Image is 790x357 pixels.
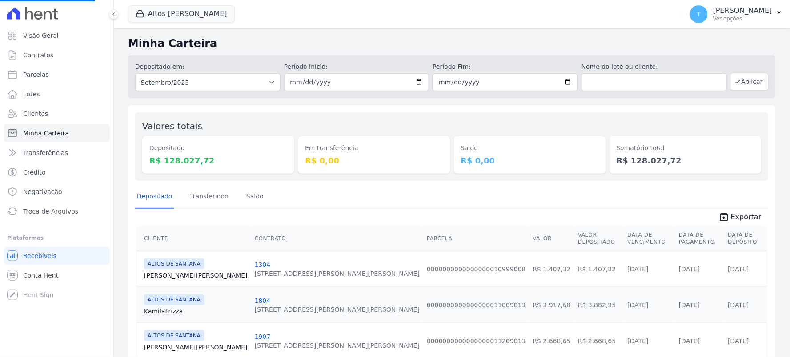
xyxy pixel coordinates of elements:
span: Visão Geral [23,31,59,40]
a: Transferindo [188,186,231,209]
a: Conta Hent [4,266,110,284]
label: Depositado em: [135,63,184,70]
a: [DATE] [728,266,749,273]
dt: Somatório total [617,143,754,153]
th: Valor Depositado [574,226,624,251]
div: Plataformas [7,233,106,243]
a: 0000000000000000010999008 [427,266,526,273]
dd: R$ 0,00 [305,155,443,167]
th: Data de Depósito [725,226,767,251]
a: 1304 [255,261,271,268]
th: Contrato [251,226,423,251]
a: Saldo [245,186,265,209]
span: Parcelas [23,70,49,79]
th: Valor [529,226,574,251]
span: Lotes [23,90,40,99]
label: Nome do lote ou cliente: [581,62,727,71]
div: [STREET_ADDRESS][PERSON_NAME][PERSON_NAME] [255,305,420,314]
th: Data de Vencimento [624,226,676,251]
th: Parcela [423,226,529,251]
a: Depositado [135,186,174,209]
td: R$ 1.407,32 [574,251,624,287]
dt: Em transferência [305,143,443,153]
a: [DATE] [628,266,649,273]
a: Recebíveis [4,247,110,265]
td: R$ 3.917,68 [529,287,574,323]
th: Cliente [137,226,251,251]
a: Visão Geral [4,27,110,44]
span: Transferências [23,148,68,157]
a: Clientes [4,105,110,123]
a: Crédito [4,163,110,181]
a: 0000000000000000011209013 [427,337,526,345]
span: Minha Carteira [23,129,69,138]
div: [STREET_ADDRESS][PERSON_NAME][PERSON_NAME] [255,269,420,278]
a: [PERSON_NAME][PERSON_NAME] [144,343,248,352]
a: unarchive Exportar [711,212,769,224]
a: Negativação [4,183,110,201]
a: Troca de Arquivos [4,202,110,220]
span: Contratos [23,51,53,59]
span: Exportar [731,212,762,222]
span: Negativação [23,187,62,196]
a: [PERSON_NAME][PERSON_NAME] [144,271,248,280]
button: Aplicar [730,73,769,91]
span: T [697,11,701,17]
label: Período Fim: [433,62,578,71]
p: Ver opções [713,15,772,22]
span: ALTOS DE SANTANA [144,330,204,341]
dd: R$ 128.027,72 [149,155,287,167]
p: [PERSON_NAME] [713,6,772,15]
span: Troca de Arquivos [23,207,78,216]
td: R$ 3.882,35 [574,287,624,323]
a: [DATE] [728,301,749,309]
dd: R$ 0,00 [461,155,599,167]
span: ALTOS DE SANTANA [144,294,204,305]
button: Altos [PERSON_NAME] [128,5,235,22]
a: Minha Carteira [4,124,110,142]
span: ALTOS DE SANTANA [144,258,204,269]
i: unarchive [718,212,729,222]
label: Período Inicío: [284,62,429,71]
a: KamilaFrizza [144,307,248,316]
a: Contratos [4,46,110,64]
th: Data de Pagamento [675,226,724,251]
a: [DATE] [679,301,700,309]
a: [DATE] [628,301,649,309]
button: T [PERSON_NAME] Ver opções [683,2,790,27]
a: Lotes [4,85,110,103]
h2: Minha Carteira [128,36,776,52]
a: Parcelas [4,66,110,83]
a: 1804 [255,297,271,304]
label: Valores totais [142,121,202,131]
span: Conta Hent [23,271,58,280]
dd: R$ 128.027,72 [617,155,754,167]
a: Transferências [4,144,110,162]
dt: Depositado [149,143,287,153]
div: [STREET_ADDRESS][PERSON_NAME][PERSON_NAME] [255,341,420,350]
a: [DATE] [628,337,649,345]
dt: Saldo [461,143,599,153]
span: Clientes [23,109,48,118]
a: [DATE] [679,337,700,345]
span: Recebíveis [23,251,56,260]
a: 1907 [255,333,271,340]
span: Crédito [23,168,46,177]
a: 0000000000000000011009013 [427,301,526,309]
a: [DATE] [679,266,700,273]
a: [DATE] [728,337,749,345]
td: R$ 1.407,32 [529,251,574,287]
